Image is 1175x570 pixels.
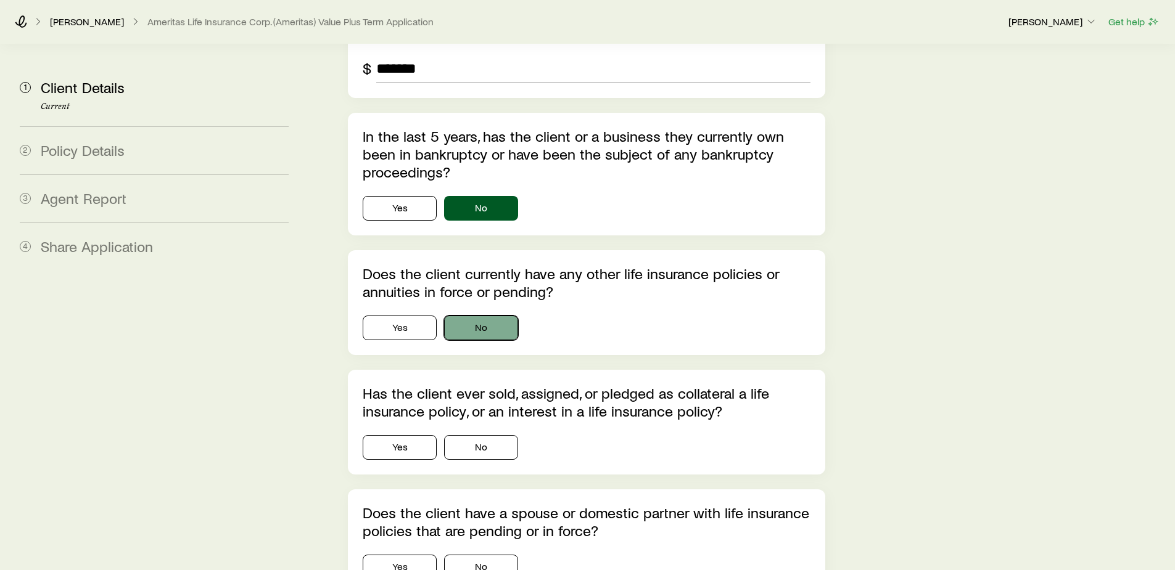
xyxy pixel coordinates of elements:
p: [PERSON_NAME] [1008,15,1097,28]
button: No [444,196,518,221]
span: 2 [20,145,31,156]
div: bankruptcy.hasBankruptcyPath [363,196,810,221]
button: Yes [363,435,437,460]
span: 1 [20,82,31,93]
button: Ameritas Life Insurance Corp. (Ameritas) Value Plus Term Application [147,16,434,28]
button: [PERSON_NAME] [1008,15,1098,30]
button: No [444,316,518,340]
div: $ [363,60,371,77]
span: 4 [20,241,31,252]
button: Yes [363,196,437,221]
button: No [444,435,518,460]
div: existingPolicies.hasExistingPolicies [363,316,810,340]
button: Yes [363,316,437,340]
button: Get help [1108,15,1160,29]
p: Current [41,102,289,112]
span: Agent Report [41,189,126,207]
label: Does the client have a spouse or domestic partner with life insurance policies that are pending o... [363,503,809,539]
div: hasSoldLifeInsurance.value [363,435,810,460]
label: In the last 5 years, has the client or a business they currently own been in bankruptcy or have b... [363,127,784,181]
span: Policy Details [41,141,125,159]
span: 3 [20,193,31,204]
input: annualHouseholdEarnedIncome [376,54,810,83]
label: Has the client ever sold, assigned, or pledged as collateral a life insurance policy, or an inter... [363,384,769,420]
span: Client Details [41,78,125,96]
span: Share Application [41,237,153,255]
a: [PERSON_NAME] [49,16,125,28]
label: Does the client currently have any other life insurance policies or annuities in force or pending? [363,264,779,300]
